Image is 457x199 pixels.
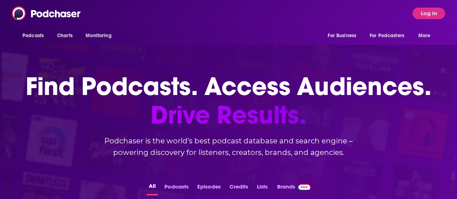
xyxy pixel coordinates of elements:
img: Podchaser - Follow, Share and Rate Podcasts [12,7,81,20]
span: More [418,31,431,41]
span: For Business [328,31,356,41]
button: open menu [323,29,365,43]
span: Monitoring [86,31,111,41]
span: Drive Results. [26,101,431,129]
h2: Podchaser is the world’s best podcast database and search engine – powering discovery for listene... [84,135,373,158]
h1: Find Podcasts. Access Audiences. [26,72,431,129]
a: BrandsPodchaser Pro [277,181,311,195]
button: Lists [255,181,270,195]
button: open menu [365,29,415,43]
button: open menu [81,29,121,43]
a: Charts [52,29,77,43]
button: open menu [413,29,440,43]
span: Podcasts [22,31,44,41]
span: Charts [57,31,73,41]
button: Log In [413,8,445,19]
span: For Podcasters [370,31,404,41]
button: Credits [227,181,250,195]
button: Podcasts [162,181,191,195]
img: Podchaser Pro [298,184,311,190]
button: open menu [17,29,53,43]
button: Episodes [195,181,223,195]
button: All [147,181,158,195]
